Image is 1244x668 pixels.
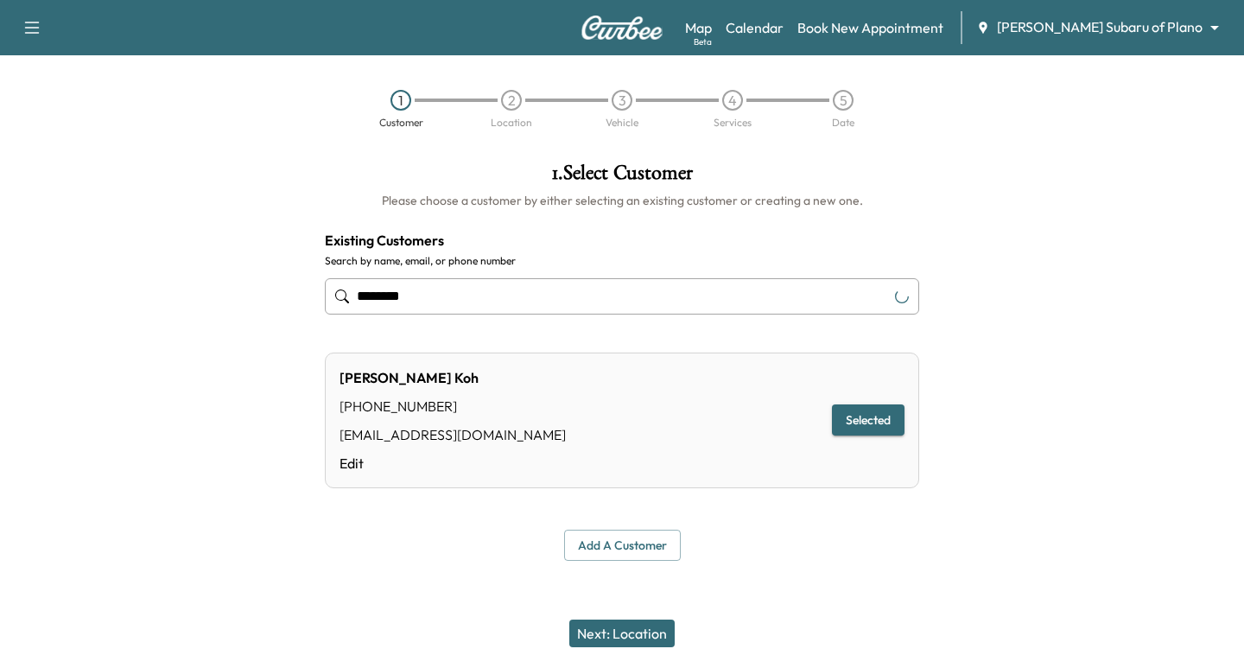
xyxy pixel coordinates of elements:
[564,530,681,562] button: Add a customer
[832,118,854,128] div: Date
[501,90,522,111] div: 2
[694,35,712,48] div: Beta
[325,192,919,209] h6: Please choose a customer by either selecting an existing customer or creating a new one.
[569,620,675,647] button: Next: Location
[340,367,566,388] div: [PERSON_NAME] Koh
[325,230,919,251] h4: Existing Customers
[797,17,943,38] a: Book New Appointment
[833,90,854,111] div: 5
[325,162,919,192] h1: 1 . Select Customer
[685,17,712,38] a: MapBeta
[832,404,904,436] button: Selected
[612,90,632,111] div: 3
[340,424,566,445] div: [EMAIL_ADDRESS][DOMAIN_NAME]
[340,396,566,417] div: [PHONE_NUMBER]
[714,118,752,128] div: Services
[581,16,663,40] img: Curbee Logo
[379,118,423,128] div: Customer
[722,90,743,111] div: 4
[340,453,566,474] a: Edit
[606,118,638,128] div: Vehicle
[491,118,532,128] div: Location
[390,90,411,111] div: 1
[726,17,784,38] a: Calendar
[325,254,919,268] label: Search by name, email, or phone number
[997,17,1203,37] span: [PERSON_NAME] Subaru of Plano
